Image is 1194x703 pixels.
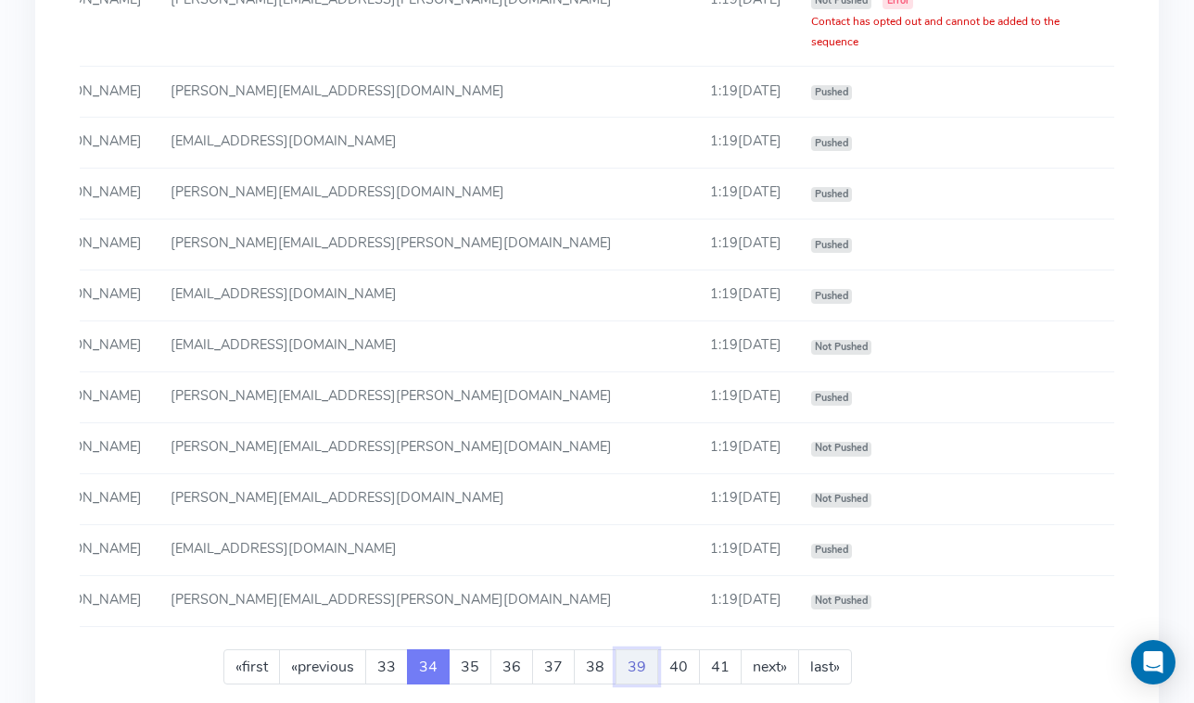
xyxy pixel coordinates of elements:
[20,220,156,270] td: [PERSON_NAME]
[20,576,156,627] td: [PERSON_NAME]
[157,270,697,321] td: [EMAIL_ADDRESS][DOMAIN_NAME]
[490,649,533,684] a: 36
[811,136,853,151] span: Pushed
[157,423,697,474] td: [PERSON_NAME][EMAIL_ADDRESS][PERSON_NAME][DOMAIN_NAME]
[157,67,697,118] td: [PERSON_NAME][EMAIL_ADDRESS][DOMAIN_NAME]
[20,372,156,423] td: [PERSON_NAME]
[696,474,795,525] td: 1:19[DATE]
[696,67,795,118] td: 1:19[DATE]
[157,525,697,576] td: [EMAIL_ADDRESS][DOMAIN_NAME]
[279,649,366,684] a: previous
[811,340,872,355] span: Not Pushed
[696,525,795,576] td: 1:19[DATE]
[20,169,156,220] td: [PERSON_NAME]
[833,657,840,677] span: »
[20,118,156,169] td: [PERSON_NAME]
[811,493,872,508] span: Not Pushed
[696,270,795,321] td: 1:19[DATE]
[20,321,156,372] td: [PERSON_NAME]
[449,649,491,684] a: 35
[1131,640,1175,684] div: Open Intercom Messenger
[365,649,408,684] a: 33
[811,544,853,559] span: Pushed
[811,14,1060,49] span: Contact has opted out and cannot be added to the sequence
[811,289,853,304] span: Pushed
[157,321,697,372] td: [EMAIL_ADDRESS][DOMAIN_NAME]
[811,85,853,100] span: Pushed
[696,220,795,270] td: 1:19[DATE]
[20,474,156,525] td: [PERSON_NAME]
[811,238,853,253] span: Pushed
[235,657,242,677] span: «
[696,321,795,372] td: 1:19[DATE]
[157,220,697,270] td: [PERSON_NAME][EMAIL_ADDRESS][PERSON_NAME][DOMAIN_NAME]
[157,474,697,525] td: [PERSON_NAME][EMAIL_ADDRESS][DOMAIN_NAME]
[291,657,298,677] span: «
[696,576,795,627] td: 1:19[DATE]
[741,649,799,684] a: next
[616,649,658,684] a: 39
[407,649,450,684] a: 34
[223,649,280,684] a: first
[20,423,156,474] td: [PERSON_NAME]
[157,118,697,169] td: [EMAIL_ADDRESS][DOMAIN_NAME]
[157,372,697,423] td: [PERSON_NAME][EMAIL_ADDRESS][PERSON_NAME][DOMAIN_NAME]
[696,423,795,474] td: 1:19[DATE]
[20,67,156,118] td: [PERSON_NAME]
[696,118,795,169] td: 1:19[DATE]
[781,657,787,677] span: »
[811,595,872,609] span: Not Pushed
[696,169,795,220] td: 1:19[DATE]
[20,525,156,576] td: [PERSON_NAME]
[798,649,852,684] a: last
[696,372,795,423] td: 1:19[DATE]
[532,649,575,684] a: 37
[811,442,872,457] span: Not Pushed
[574,649,616,684] a: 38
[157,169,697,220] td: [PERSON_NAME][EMAIL_ADDRESS][DOMAIN_NAME]
[811,391,853,406] span: Pushed
[699,649,742,684] a: 41
[811,187,853,202] span: Pushed
[20,270,156,321] td: [PERSON_NAME]
[657,649,700,684] a: 40
[157,576,697,627] td: [PERSON_NAME][EMAIL_ADDRESS][PERSON_NAME][DOMAIN_NAME]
